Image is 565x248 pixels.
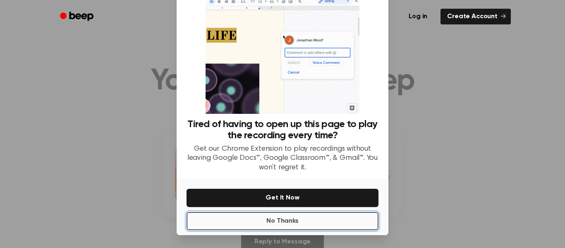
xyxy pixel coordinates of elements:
a: Log in [400,7,436,26]
a: Create Account [441,9,511,24]
button: No Thanks [187,212,378,230]
p: Get our Chrome Extension to play recordings without leaving Google Docs™, Google Classroom™, & Gm... [187,144,378,173]
h3: Tired of having to open up this page to play the recording every time? [187,119,378,141]
a: Beep [54,9,101,25]
button: Get It Now [187,189,378,207]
